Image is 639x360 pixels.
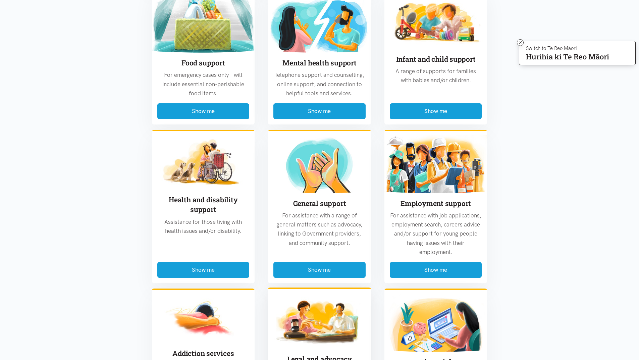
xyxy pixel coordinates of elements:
[390,262,482,278] button: Show me
[273,262,366,278] button: Show me
[157,262,250,278] button: Show me
[157,70,250,98] p: For emergency cases only – will include essential non-perishable food items.
[273,199,366,208] h3: General support
[157,103,250,119] button: Show me
[526,46,609,50] p: Switch to Te Reo Māori
[390,67,482,85] p: A range of supports for families with babies and/or children.
[526,54,609,60] p: Hurihia ki Te Reo Māori
[273,70,366,98] p: Telephone support and counselling, online support, and connection to helpful tools and services.
[157,195,250,215] h3: Health and disability support
[273,211,366,248] p: For assistance with a range of general matters such as advocacy, linking to Government providers,...
[273,58,366,68] h3: Mental health support
[273,103,366,119] button: Show me
[390,54,482,64] h3: Infant and child support
[157,58,250,68] h3: Food support
[157,349,250,358] h3: Addiction services
[390,199,482,208] h3: Employment support
[390,211,482,257] p: For assistance with job applications, employment search, careers advice and/or support for young ...
[157,217,250,236] p: Assistance for those living with health issues and/or disability.
[390,103,482,119] button: Show me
